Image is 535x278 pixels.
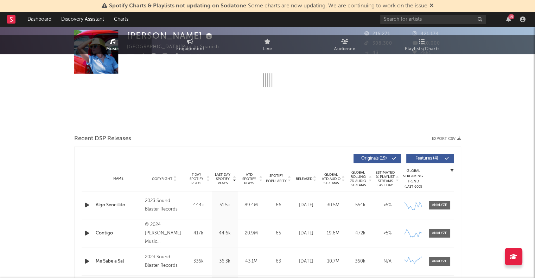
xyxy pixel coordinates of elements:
span: Live [263,45,272,53]
button: Export CSV [432,137,461,141]
div: 44.6k [214,230,236,237]
div: 20.9M [240,230,263,237]
div: 19 [508,14,514,19]
div: Global Streaming Trend (Last 60D) [403,168,424,189]
div: 30.5M [321,202,345,209]
div: 89.4M [240,202,263,209]
a: Music [74,35,152,54]
a: Engagement [152,35,229,54]
div: 36.3k [214,258,236,265]
span: ATD Spotify Plays [240,173,259,185]
a: Live [229,35,306,54]
div: [PERSON_NAME] [127,30,214,41]
div: 444k [187,202,210,209]
span: Engagement [176,45,204,53]
span: Audience [334,45,356,53]
button: Edit [206,53,219,62]
div: 65 [266,230,291,237]
span: Dismiss [429,3,434,9]
div: <5% [376,202,399,209]
span: Spotify Charts & Playlists not updating on Sodatone [109,3,246,9]
div: <5% [376,230,399,237]
div: 2023 Sound Blaster Records [145,253,183,270]
span: 215.271 [364,32,390,36]
button: Features(4) [406,154,454,163]
div: 336k [187,258,210,265]
input: Search for artists [380,15,486,24]
span: Recent DSP Releases [74,135,131,143]
span: Copyright [152,177,172,181]
div: 417k [187,230,210,237]
div: 2023 Sound Blaster Records [145,197,183,214]
div: N/A [376,258,399,265]
div: Name [96,176,142,181]
span: 7 Day Spotify Plays [187,173,206,185]
a: Audience [306,35,384,54]
div: 472k [349,230,372,237]
div: [DATE] [294,258,318,265]
div: © 2024 [PERSON_NAME] Music [GEOGRAPHIC_DATA], S.L. [145,221,183,246]
div: 63 [266,258,291,265]
button: Originals(19) [354,154,401,163]
span: Estimated % Playlist Streams Last Day [376,170,395,187]
span: : Some charts are now updating. We are continuing to work on the issue [109,3,427,9]
div: 360k [349,258,372,265]
a: Me Sabe a Sal [96,258,142,265]
span: Last Day Spotify Plays [214,173,232,185]
a: Dashboard [23,12,56,26]
span: Music [106,45,119,53]
div: 19.6M [321,230,345,237]
span: Spotify Popularity [266,173,287,184]
span: Released [296,177,312,181]
span: Originals ( 19 ) [358,156,390,161]
span: Global ATD Audio Streams [321,173,341,185]
div: 51.5k [214,202,236,209]
div: 66 [266,202,291,209]
span: Global Rolling 7D Audio Streams [349,170,368,187]
a: Charts [109,12,133,26]
span: Features ( 4 ) [411,156,443,161]
a: Discovery Assistant [56,12,109,26]
div: 554k [349,202,372,209]
div: [DATE] [294,202,318,209]
a: Algo Sencillito [96,202,142,209]
span: Playlists/Charts [405,45,440,53]
div: 10.7M [321,258,345,265]
span: 421.174 [413,32,439,36]
div: 43.1M [240,258,263,265]
a: Playlists/Charts [384,35,461,54]
button: 19 [506,17,511,22]
a: Contigo [96,230,142,237]
div: [DATE] [294,230,318,237]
